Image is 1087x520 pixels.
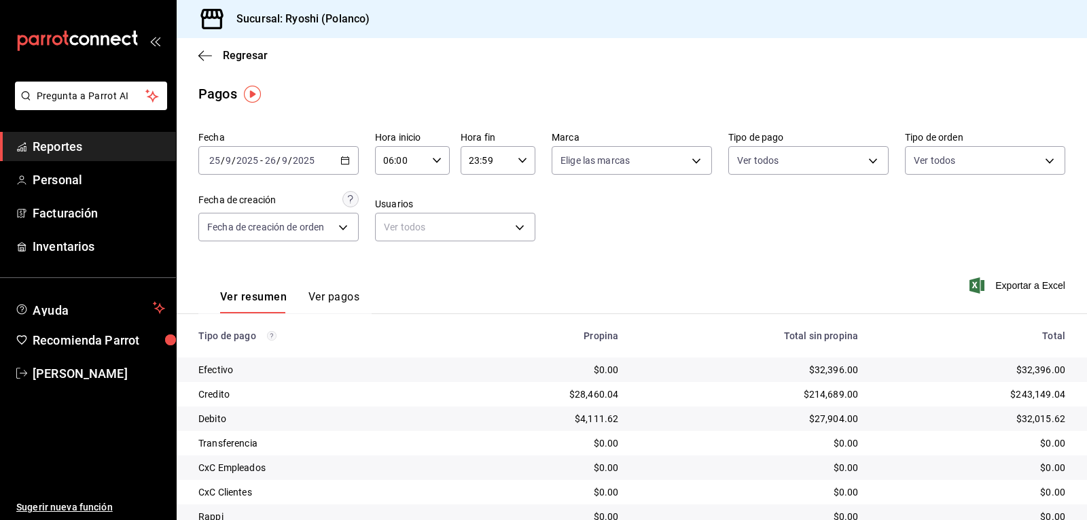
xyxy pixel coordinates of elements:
[640,412,858,426] div: $27,904.00
[905,133,1065,142] label: Tipo de orden
[461,133,535,142] label: Hora fin
[236,155,259,166] input: ----
[463,387,619,401] div: $28,460.04
[375,213,535,241] div: Ver todos
[10,99,167,113] a: Pregunta a Parrot AI
[914,154,955,167] span: Ver todos
[640,330,858,341] div: Total sin propina
[463,363,619,377] div: $0.00
[198,461,442,474] div: CxC Empleados
[198,193,276,207] div: Fecha de creación
[277,155,281,166] span: /
[198,84,237,104] div: Pagos
[640,387,858,401] div: $214,689.00
[221,155,225,166] span: /
[223,49,268,62] span: Regresar
[33,331,165,349] span: Recomienda Parrot
[640,461,858,474] div: $0.00
[260,155,263,166] span: -
[220,290,359,313] div: navigation tabs
[281,155,288,166] input: --
[198,387,442,401] div: Credito
[267,331,277,341] svg: Los pagos realizados con Pay y otras terminales son montos brutos.
[288,155,292,166] span: /
[880,461,1065,474] div: $0.00
[33,171,165,189] span: Personal
[33,300,147,316] span: Ayuda
[198,485,442,499] div: CxC Clientes
[737,154,779,167] span: Ver todos
[728,133,889,142] label: Tipo de pago
[226,11,370,27] h3: Sucursal: Ryoshi (Polanco)
[198,363,442,377] div: Efectivo
[33,237,165,256] span: Inventarios
[880,363,1065,377] div: $32,396.00
[198,49,268,62] button: Regresar
[198,412,442,426] div: Debito
[264,155,277,166] input: --
[16,500,165,515] span: Sugerir nueva función
[33,137,165,156] span: Reportes
[640,363,858,377] div: $32,396.00
[552,133,712,142] label: Marca
[560,154,630,167] span: Elige las marcas
[375,133,450,142] label: Hora inicio
[880,387,1065,401] div: $243,149.04
[207,220,324,234] span: Fecha de creación de orden
[292,155,315,166] input: ----
[33,364,165,383] span: [PERSON_NAME]
[198,436,442,450] div: Transferencia
[880,412,1065,426] div: $32,015.62
[37,89,146,103] span: Pregunta a Parrot AI
[463,461,619,474] div: $0.00
[33,204,165,222] span: Facturación
[308,290,359,313] button: Ver pagos
[640,485,858,499] div: $0.00
[198,330,442,341] div: Tipo de pago
[463,436,619,450] div: $0.00
[209,155,221,166] input: --
[880,485,1065,499] div: $0.00
[232,155,236,166] span: /
[972,277,1065,294] button: Exportar a Excel
[244,86,261,103] img: Tooltip marker
[225,155,232,166] input: --
[463,330,619,341] div: Propina
[15,82,167,110] button: Pregunta a Parrot AI
[198,133,359,142] label: Fecha
[640,436,858,450] div: $0.00
[463,412,619,426] div: $4,111.62
[880,436,1065,450] div: $0.00
[220,290,287,313] button: Ver resumen
[880,330,1065,341] div: Total
[149,35,160,46] button: open_drawer_menu
[375,199,535,209] label: Usuarios
[463,485,619,499] div: $0.00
